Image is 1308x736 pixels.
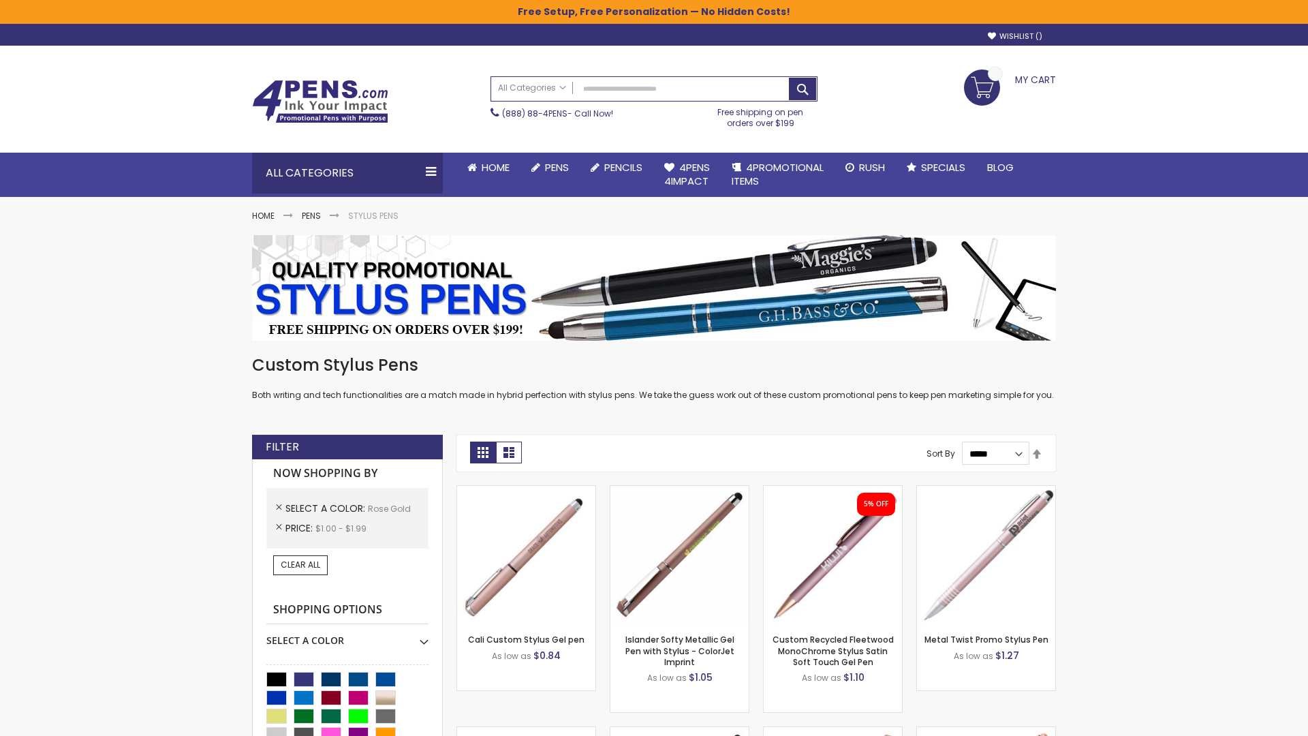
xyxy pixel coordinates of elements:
[368,503,411,515] span: Rose Gold
[653,153,721,197] a: 4Pens4impact
[987,160,1014,174] span: Blog
[266,440,299,455] strong: Filter
[252,354,1056,376] h1: Custom Stylus Pens
[647,672,687,684] span: As low as
[252,210,275,221] a: Home
[285,502,368,515] span: Select A Color
[502,108,613,119] span: - Call Now!
[482,160,510,174] span: Home
[988,31,1042,42] a: Wishlist
[498,82,566,93] span: All Categories
[252,80,388,123] img: 4Pens Custom Pens and Promotional Products
[843,671,865,684] span: $1.10
[917,485,1055,497] a: Metal Twist Promo Stylus Pen-Rose gold
[252,354,1056,401] div: Both writing and tech functionalities are a match made in hybrid perfection with stylus pens. We ...
[468,634,585,645] a: Cali Custom Stylus Gel pen
[976,153,1025,183] a: Blog
[457,485,595,497] a: Cali Custom Stylus Gel pen-Rose Gold
[492,650,531,662] span: As low as
[721,153,835,197] a: 4PROMOTIONALITEMS
[835,153,896,183] a: Rush
[859,160,885,174] span: Rush
[252,235,1056,341] img: Stylus Pens
[802,672,841,684] span: As low as
[625,634,734,667] a: Islander Softy Metallic Gel Pen with Stylus - ColorJet Imprint
[266,596,429,625] strong: Shopping Options
[924,634,1048,645] a: Metal Twist Promo Stylus Pen
[281,559,320,570] span: Clear All
[456,153,520,183] a: Home
[664,160,710,188] span: 4Pens 4impact
[995,649,1019,662] span: $1.27
[773,634,894,667] a: Custom Recycled Fleetwood MonoChrome Stylus Satin Soft Touch Gel Pen
[764,486,902,624] img: Custom Recycled Fleetwood MonoChrome Stylus Satin Soft Touch Gel Pen-Rose Gold
[926,448,955,459] label: Sort By
[896,153,976,183] a: Specials
[954,650,993,662] span: As low as
[273,555,328,574] a: Clear All
[266,624,429,647] div: Select A Color
[610,486,749,624] img: Islander Softy Metallic Gel Pen with Stylus - ColorJet Imprint-Rose Gold
[491,77,573,99] a: All Categories
[704,102,818,129] div: Free shipping on pen orders over $199
[520,153,580,183] a: Pens
[732,160,824,188] span: 4PROMOTIONAL ITEMS
[604,160,642,174] span: Pencils
[864,500,888,509] div: 5% OFF
[470,442,496,463] strong: Grid
[917,486,1055,624] img: Metal Twist Promo Stylus Pen-Rose gold
[545,160,569,174] span: Pens
[580,153,653,183] a: Pencils
[302,210,321,221] a: Pens
[533,649,561,662] span: $0.84
[689,671,713,684] span: $1.05
[502,108,567,119] a: (888) 88-4PENS
[252,153,443,194] div: All Categories
[266,459,429,488] strong: Now Shopping by
[764,485,902,497] a: Custom Recycled Fleetwood MonoChrome Stylus Satin Soft Touch Gel Pen-Rose Gold
[348,210,399,221] strong: Stylus Pens
[457,486,595,624] img: Cali Custom Stylus Gel pen-Rose Gold
[921,160,965,174] span: Specials
[285,521,315,535] span: Price
[610,485,749,497] a: Islander Softy Metallic Gel Pen with Stylus - ColorJet Imprint-Rose Gold
[315,523,367,534] span: $1.00 - $1.99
